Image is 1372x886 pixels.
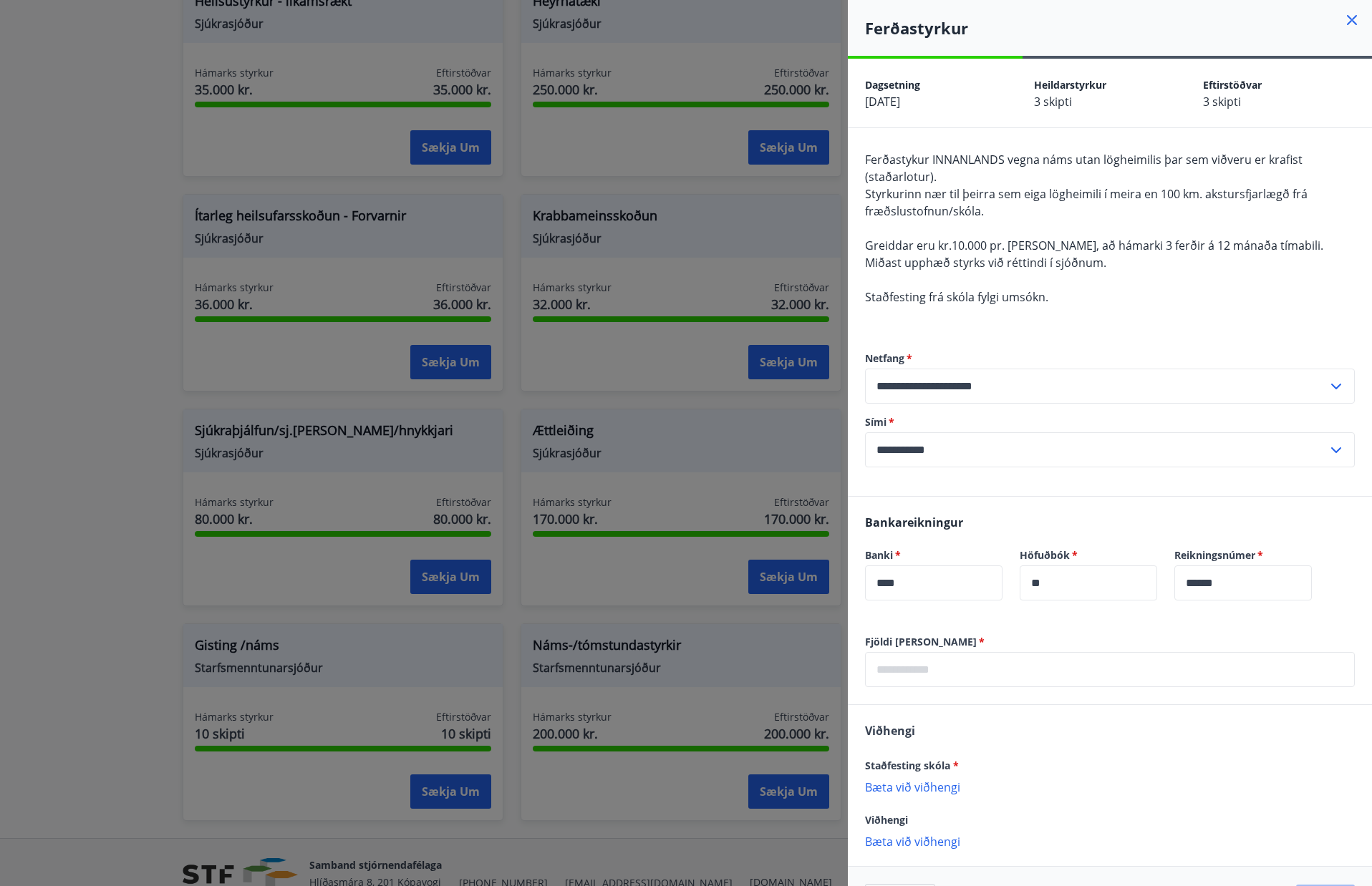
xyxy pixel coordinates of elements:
span: Styrkurinn nær til þeirra sem eiga lögheimili í meira en 100 km. akstursfjarlægð frá fræðslustofn... [865,186,1308,219]
span: Heildarstyrkur [1034,78,1106,92]
span: Viðhengi [865,813,908,827]
span: Staðfesting frá skóla fylgi umsókn. [865,289,1048,305]
span: Viðhengi [865,723,915,739]
p: Bæta við viðhengi [865,834,1355,848]
span: Ferðastykur INNANLANDS vegna náms utan lögheimilis þar sem viðveru er krafist (staðarlotur). [865,152,1303,185]
label: Sími [865,415,1355,429]
span: Dagsetning [865,78,920,92]
span: Eftirstöðvar [1203,78,1262,92]
label: Reikningsnúmer [1174,548,1312,563]
label: Höfuðbók [1020,548,1157,563]
label: Fjöldi [PERSON_NAME] [865,635,1355,649]
h4: Ferðastyrkur [865,17,1372,39]
p: Bæta við viðhengi [865,779,1355,794]
span: 3 skipti [1034,94,1072,109]
label: Netfang [865,351,1355,366]
span: 3 skipti [1203,94,1241,109]
span: [DATE] [865,94,900,109]
div: Fjöldi ferða [865,652,1355,687]
span: Bankareikningur [865,515,963,530]
label: Banki [865,548,1003,563]
span: Greiddar eru kr.10.000 pr. [PERSON_NAME], að hámarki 3 ferðir á 12 mánaða tímabili. Miðast upphæð... [865,238,1323,271]
span: Staðfesting skóla [865,759,959,772]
